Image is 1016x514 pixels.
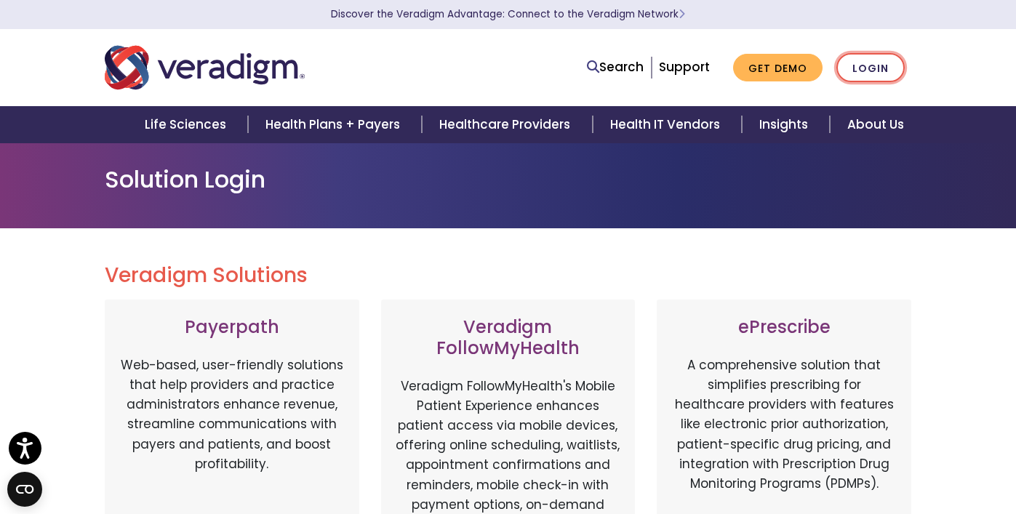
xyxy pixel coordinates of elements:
a: Life Sciences [127,106,248,143]
a: Get Demo [733,54,823,82]
a: Search [587,57,644,77]
h3: Veradigm FollowMyHealth [396,317,621,359]
a: About Us [830,106,921,143]
a: Healthcare Providers [422,106,592,143]
a: Health Plans + Payers [248,106,422,143]
span: Learn More [679,7,685,21]
h3: ePrescribe [671,317,897,338]
h3: Payerpath [119,317,345,338]
button: Open CMP widget [7,472,42,507]
h1: Solution Login [105,166,912,193]
a: Insights [742,106,830,143]
img: Veradigm logo [105,44,305,92]
a: Support [659,58,710,76]
a: Login [836,53,905,83]
a: Health IT Vendors [593,106,742,143]
a: Discover the Veradigm Advantage: Connect to the Veradigm NetworkLearn More [331,7,685,21]
iframe: Drift Chat Widget [737,424,999,497]
h2: Veradigm Solutions [105,263,912,288]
